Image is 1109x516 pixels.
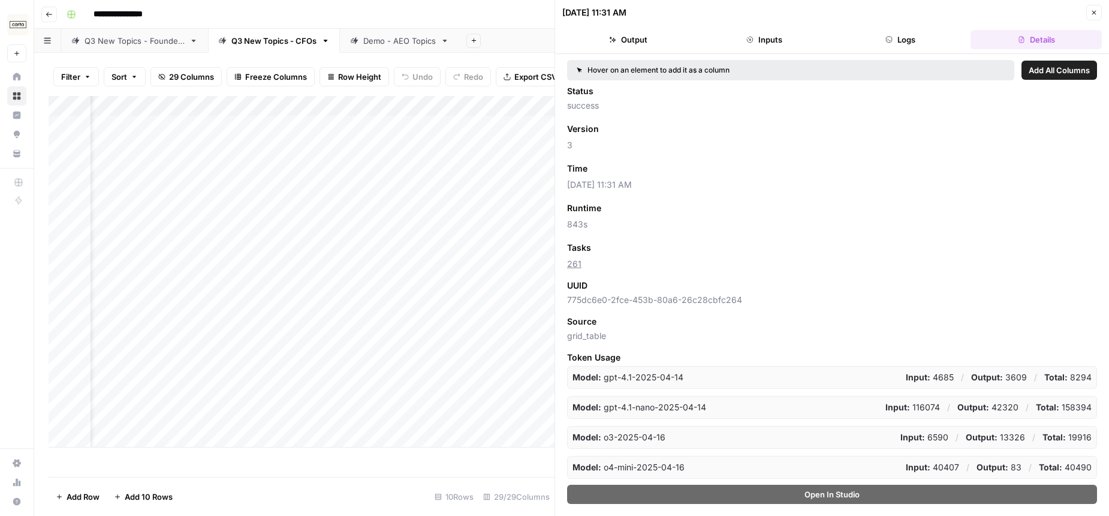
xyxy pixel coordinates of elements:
[227,67,315,86] button: Freeze Columns
[966,432,998,442] strong: Output:
[338,71,381,83] span: Row Height
[567,242,591,254] span: Tasks
[906,461,959,473] p: 40407
[567,85,593,97] span: Status
[567,280,587,292] span: UUID
[562,30,694,49] button: Output
[1036,401,1092,413] p: 158394
[49,487,107,506] button: Add Row
[966,461,969,473] p: /
[496,67,565,86] button: Export CSV
[7,144,26,163] a: Your Data
[698,30,830,49] button: Inputs
[7,492,26,511] button: Help + Support
[971,30,1102,49] button: Details
[567,259,581,269] a: 261
[363,35,436,47] div: Demo - AEO Topics
[7,10,26,40] button: Workspace: Carta
[1039,461,1092,473] p: 40490
[7,454,26,473] a: Settings
[85,35,185,47] div: Q3 New Topics - Founders
[104,67,146,86] button: Sort
[961,371,964,383] p: /
[966,431,1025,443] p: 13326
[906,372,930,382] strong: Input:
[111,71,127,83] span: Sort
[567,316,596,328] span: Source
[906,462,930,472] strong: Input:
[125,491,173,503] span: Add 10 Rows
[1032,431,1035,443] p: /
[61,71,80,83] span: Filter
[7,106,26,125] a: Insights
[956,431,959,443] p: /
[567,485,1097,504] button: Open In Studio
[150,67,222,86] button: 29 Columns
[572,401,706,413] p: gpt-4.1-nano-2025-04-14
[567,294,1097,306] span: 775dc6e0-2fce-453b-80a6-26c28cbfc264
[567,123,599,135] span: Version
[957,401,1018,413] p: 42320
[900,431,948,443] p: 6590
[804,488,860,500] span: Open In Studio
[169,71,214,83] span: 29 Columns
[947,401,950,413] p: /
[572,402,601,412] strong: Model:
[567,202,601,214] span: Runtime
[53,67,99,86] button: Filter
[572,371,683,383] p: gpt-4.1-2025-04-14
[340,29,459,53] a: Demo - AEO Topics
[1036,402,1059,412] strong: Total:
[430,487,478,506] div: 10 Rows
[1042,432,1066,442] strong: Total:
[7,67,26,86] a: Home
[971,372,1003,382] strong: Output:
[567,139,1097,151] span: 3
[394,67,441,86] button: Undo
[885,402,910,412] strong: Input:
[957,402,989,412] strong: Output:
[572,461,685,473] p: o4-mini-2025-04-16
[231,35,317,47] div: Q3 New Topics - CFOs
[977,462,1008,472] strong: Output:
[1034,371,1037,383] p: /
[577,65,867,76] div: Hover on an element to add it as a column
[445,67,491,86] button: Redo
[245,71,307,83] span: Freeze Columns
[885,401,940,413] p: 116074
[567,163,587,175] span: Time
[1044,371,1092,383] p: 8294
[1042,431,1092,443] p: 19916
[320,67,389,86] button: Row Height
[1044,372,1068,382] strong: Total:
[7,14,29,35] img: Carta Logo
[61,29,208,53] a: Q3 New Topics - Founders
[572,431,665,443] p: o3-2025-04-16
[107,487,180,506] button: Add 10 Rows
[514,71,557,83] span: Export CSV
[1026,401,1029,413] p: /
[572,432,601,442] strong: Model:
[7,86,26,106] a: Browse
[834,30,966,49] button: Logs
[971,371,1027,383] p: 3609
[562,7,626,19] div: [DATE] 11:31 AM
[900,432,925,442] strong: Input:
[7,473,26,492] a: Usage
[478,487,554,506] div: 29/29 Columns
[977,461,1021,473] p: 83
[1029,461,1032,473] p: /
[412,71,433,83] span: Undo
[7,125,26,144] a: Opportunities
[1029,64,1090,76] span: Add All Columns
[567,218,1097,230] span: 843s
[67,491,100,503] span: Add Row
[567,100,1097,112] span: success
[572,372,601,382] strong: Model:
[906,371,954,383] p: 4685
[572,462,601,472] strong: Model:
[567,330,1097,342] span: grid_table
[208,29,340,53] a: Q3 New Topics - CFOs
[567,179,1097,191] span: [DATE] 11:31 AM
[464,71,483,83] span: Redo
